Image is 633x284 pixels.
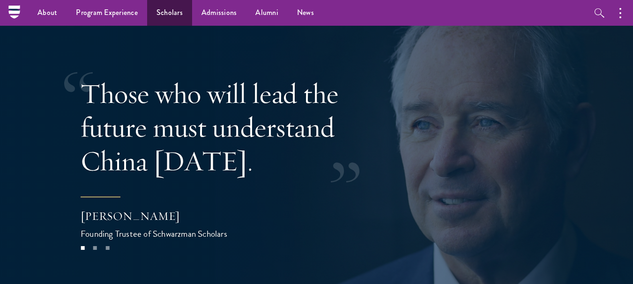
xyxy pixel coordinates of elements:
[101,241,113,254] button: 3 of 3
[81,77,385,178] p: Those who will lead the future must understand China [DATE].
[76,241,89,254] button: 1 of 3
[89,241,101,254] button: 2 of 3
[81,227,268,240] div: Founding Trustee of Schwarzman Scholars
[81,208,268,224] div: [PERSON_NAME]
